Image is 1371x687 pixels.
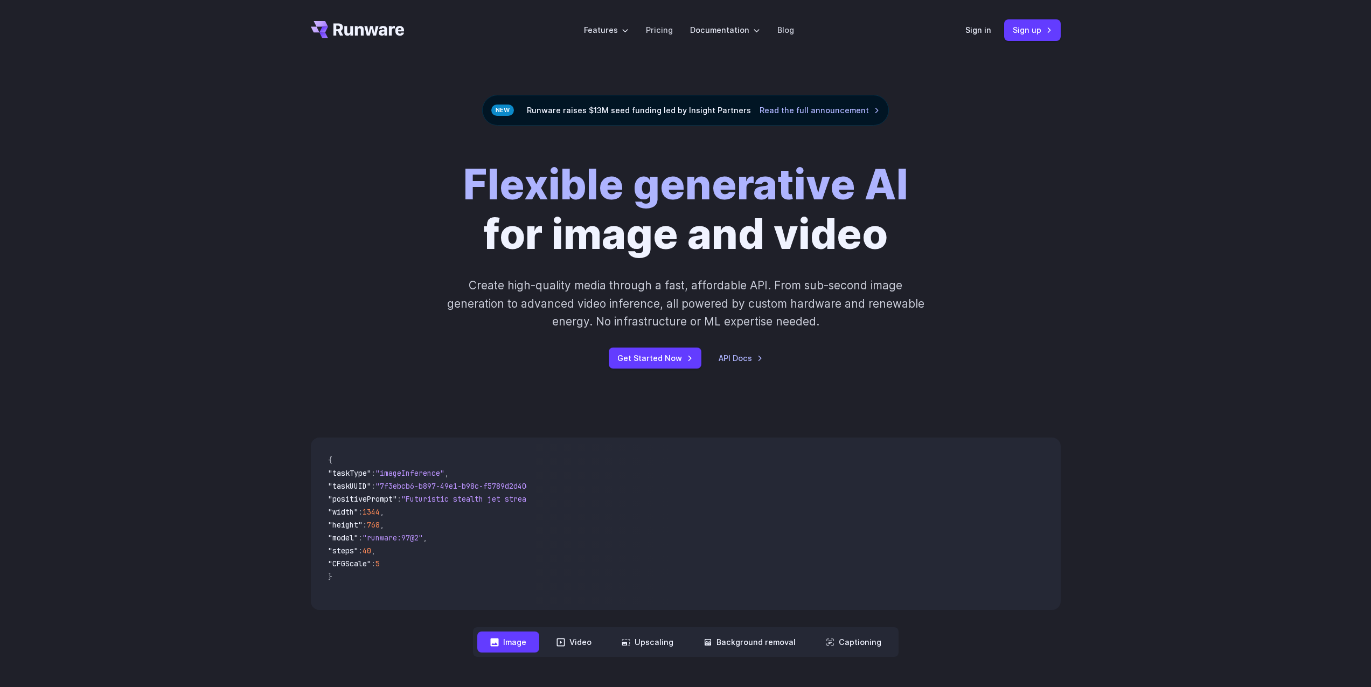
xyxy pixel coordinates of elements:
h1: for image and video [463,160,908,259]
span: "taskType" [328,468,371,478]
span: , [380,507,384,517]
span: : [371,481,375,491]
span: "steps" [328,546,358,556]
span: 768 [367,520,380,530]
span: : [358,533,363,543]
a: Sign up [1004,19,1061,40]
span: "height" [328,520,363,530]
label: Documentation [690,24,760,36]
span: } [328,572,332,581]
span: "positivePrompt" [328,494,397,504]
a: Read the full announcement [760,104,880,116]
span: "runware:97@2" [363,533,423,543]
span: : [358,507,363,517]
span: "model" [328,533,358,543]
button: Captioning [813,632,894,653]
span: , [444,468,449,478]
button: Video [544,632,604,653]
strong: Flexible generative AI [463,159,908,210]
button: Background removal [691,632,809,653]
a: Pricing [646,24,673,36]
span: "CFGScale" [328,559,371,568]
span: "7f3ebcb6-b897-49e1-b98c-f5789d2d40d7" [375,481,539,491]
span: , [380,520,384,530]
a: Go to / [311,21,405,38]
span: { [328,455,332,465]
button: Image [477,632,539,653]
a: Sign in [965,24,991,36]
span: : [363,520,367,530]
span: : [358,546,363,556]
span: : [371,468,375,478]
span: "taskUUID" [328,481,371,491]
span: "width" [328,507,358,517]
span: 40 [363,546,371,556]
span: "Futuristic stealth jet streaking through a neon-lit cityscape with glowing purple exhaust" [401,494,794,504]
button: Upscaling [609,632,686,653]
a: Blog [777,24,794,36]
a: Get Started Now [609,348,701,369]
label: Features [584,24,629,36]
span: , [371,546,375,556]
span: 5 [375,559,380,568]
span: : [397,494,401,504]
a: API Docs [719,352,763,364]
div: Runware raises $13M seed funding led by Insight Partners [482,95,889,126]
span: : [371,559,375,568]
span: , [423,533,427,543]
span: "imageInference" [375,468,444,478]
span: 1344 [363,507,380,517]
p: Create high-quality media through a fast, affordable API. From sub-second image generation to adv... [446,276,925,330]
